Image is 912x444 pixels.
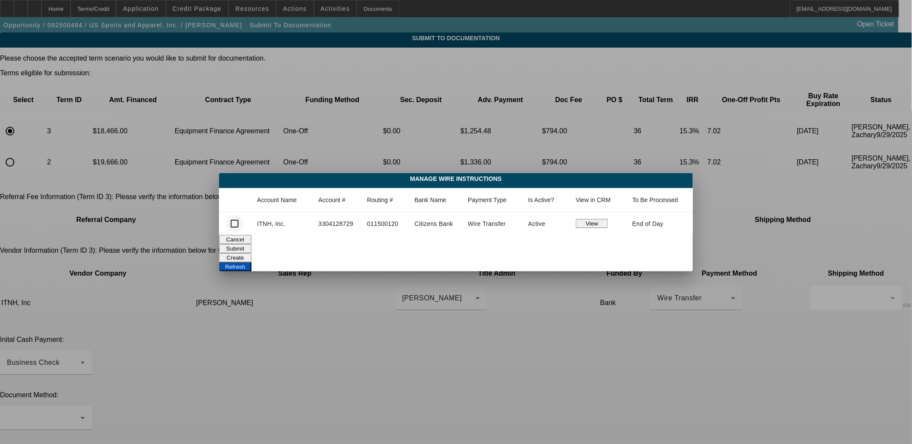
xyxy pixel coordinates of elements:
div: Account Name [257,195,305,205]
button: Submit [219,244,251,253]
button: View [576,219,608,228]
button: Create [219,253,251,262]
button: Refresh [219,262,251,271]
button: Cancel [219,235,251,244]
td: End of Day [625,212,693,235]
div: Routing # [367,195,401,205]
div: Account # [319,195,345,205]
div: Is Active? [529,195,562,205]
div: Routing # [367,195,393,205]
td: Wire Transfer [461,212,521,235]
div: Account # [319,195,353,205]
div: Account Name [257,195,297,205]
div: View in CRM [576,195,619,205]
td: Active [522,212,569,235]
div: Payment Type [468,195,514,205]
div: To Be Processed [632,195,686,205]
div: Payment Type [468,195,506,205]
td: 3304128729 [312,212,360,235]
div: Bank Name [415,195,454,205]
td: 011500120 [360,212,408,235]
div: View in CRM [576,195,611,205]
div: Is Active? [529,195,554,205]
td: ITNH, Inc. [250,212,312,235]
span: Manage Wire Instructions [226,175,686,182]
div: To Be Processed [632,195,678,205]
td: Citizens Bank [408,212,461,235]
div: Bank Name [415,195,446,205]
